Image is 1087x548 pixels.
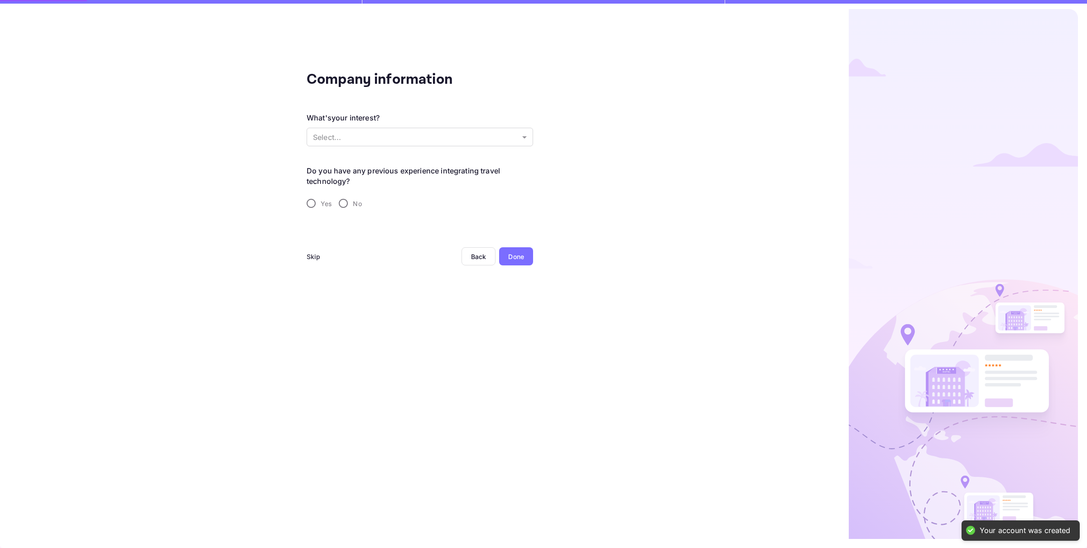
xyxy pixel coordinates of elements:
img: logo [805,9,1078,539]
span: No [353,199,361,208]
span: Yes [321,199,332,208]
div: Company information [307,69,488,91]
div: What's your interest? [307,112,380,123]
legend: Do you have any previous experience integrating travel technology? [307,166,533,187]
div: Skip [307,252,321,261]
p: Select... [313,132,519,143]
div: Without label [307,128,533,146]
div: Back [471,253,486,260]
div: Your account was created [980,526,1071,535]
div: Done [508,252,524,261]
div: travel-experience [307,194,533,213]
